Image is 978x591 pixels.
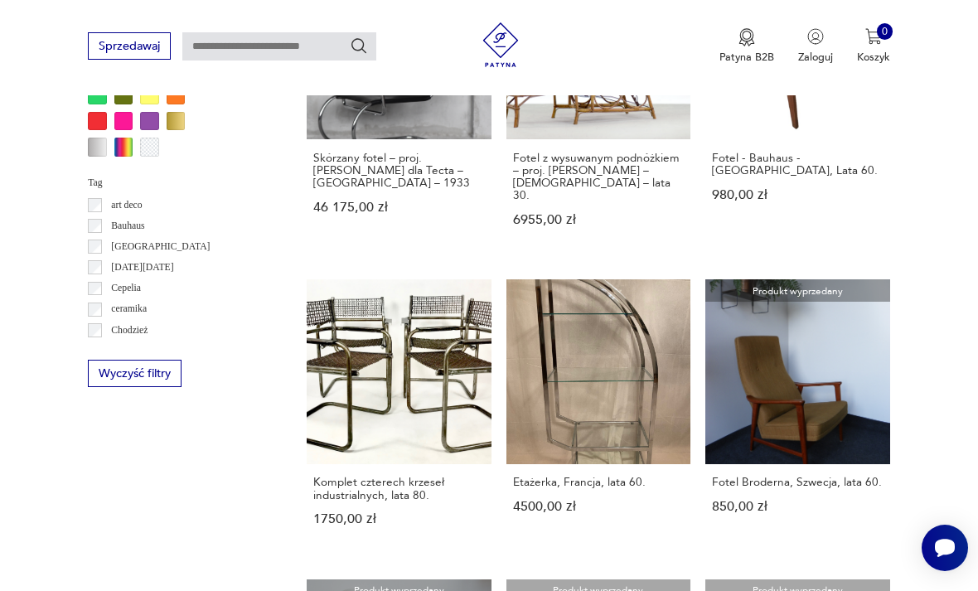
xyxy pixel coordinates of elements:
[798,50,833,65] p: Zaloguj
[111,301,147,317] p: ceramika
[111,197,142,214] p: art deco
[111,280,141,297] p: Cepelia
[88,175,271,191] p: Tag
[111,239,210,255] p: [GEOGRAPHIC_DATA]
[513,476,684,488] h3: Etażerka, Francja, lata 60.
[719,28,774,65] a: Ikona medaluPatyna B2B
[857,50,890,65] p: Koszyk
[865,28,882,45] img: Ikona koszyka
[111,322,148,339] p: Chodzież
[88,360,181,387] button: Wyczyść filtry
[798,28,833,65] button: Zaloguj
[712,501,883,513] p: 850,00 zł
[807,28,824,45] img: Ikonka użytkownika
[313,201,484,214] p: 46 175,00 zł
[857,28,890,65] button: 0Koszyk
[111,259,173,276] p: [DATE][DATE]
[88,42,170,52] a: Sprzedawaj
[513,501,684,513] p: 4500,00 zł
[719,28,774,65] button: Patyna B2B
[350,36,368,55] button: Szukaj
[712,152,883,177] h3: Fotel - Bauhaus - [GEOGRAPHIC_DATA], Lata 60.
[313,476,484,501] h3: Komplet czterech krzeseł industrialnych, lata 80.
[513,152,684,202] h3: Fotel z wysuwanym podnóżkiem – proj. [PERSON_NAME] – [DEMOGRAPHIC_DATA] – lata 30.
[313,152,484,190] h3: Skórzany fotel – proj. [PERSON_NAME] dla Tecta – [GEOGRAPHIC_DATA] – 1933
[719,50,774,65] p: Patyna B2B
[705,279,890,555] a: Produkt wyprzedanyFotel Broderna, Szwecja, lata 60.Fotel Broderna, Szwecja, lata 60.850,00 zł
[712,476,883,488] h3: Fotel Broderna, Szwecja, lata 60.
[307,279,491,555] a: Komplet czterech krzeseł industrialnych, lata 80.Komplet czterech krzeseł industrialnych, lata 80...
[738,28,755,46] img: Ikona medalu
[111,343,147,360] p: Ćmielów
[712,189,883,201] p: 980,00 zł
[313,513,484,526] p: 1750,00 zł
[922,525,968,571] iframe: Smartsupp widget button
[88,32,170,60] button: Sprzedawaj
[513,214,684,226] p: 6955,00 zł
[473,22,529,67] img: Patyna - sklep z meblami i dekoracjami vintage
[506,279,691,555] a: Etażerka, Francja, lata 60.Etażerka, Francja, lata 60.4500,00 zł
[111,218,144,235] p: Bauhaus
[877,23,893,40] div: 0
